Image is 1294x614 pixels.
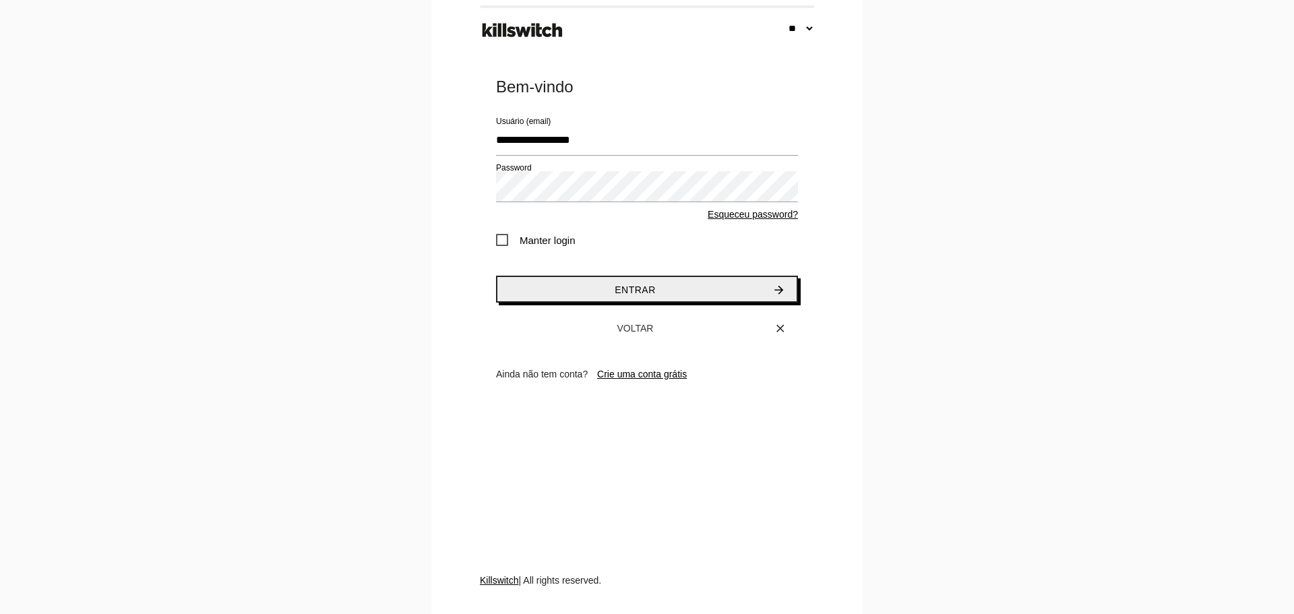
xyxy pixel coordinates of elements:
[496,369,588,379] span: Ainda não tem conta?
[480,575,519,586] a: Killswitch
[480,574,814,614] div: | All rights reserved.
[617,323,654,334] span: Voltar
[496,162,532,174] label: Password
[772,277,786,303] i: arrow_forward
[708,209,798,220] a: Esqueceu password?
[615,284,656,295] span: Entrar
[496,115,551,127] label: Usuário (email)
[597,369,687,379] a: Crie uma conta grátis
[496,232,576,249] span: Manter login
[774,316,787,340] i: close
[496,76,798,98] div: Bem-vindo
[479,18,565,42] img: ks-logo-black-footer.png
[496,276,798,303] button: Entrararrow_forward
